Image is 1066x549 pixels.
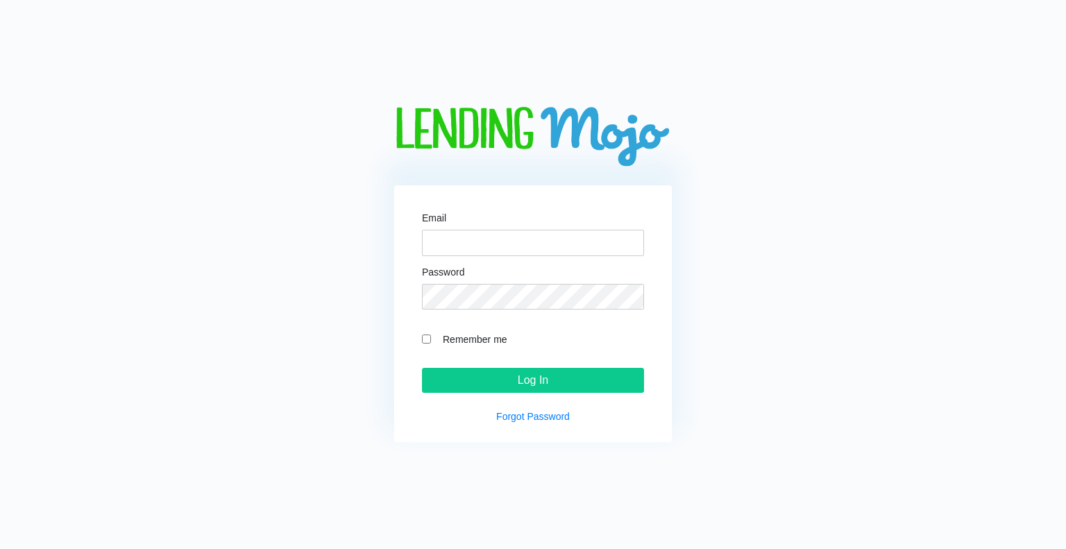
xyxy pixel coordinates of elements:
[422,368,644,393] input: Log In
[436,331,644,347] label: Remember me
[422,267,464,277] label: Password
[496,411,570,422] a: Forgot Password
[422,213,446,223] label: Email
[394,107,672,169] img: logo-big.png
